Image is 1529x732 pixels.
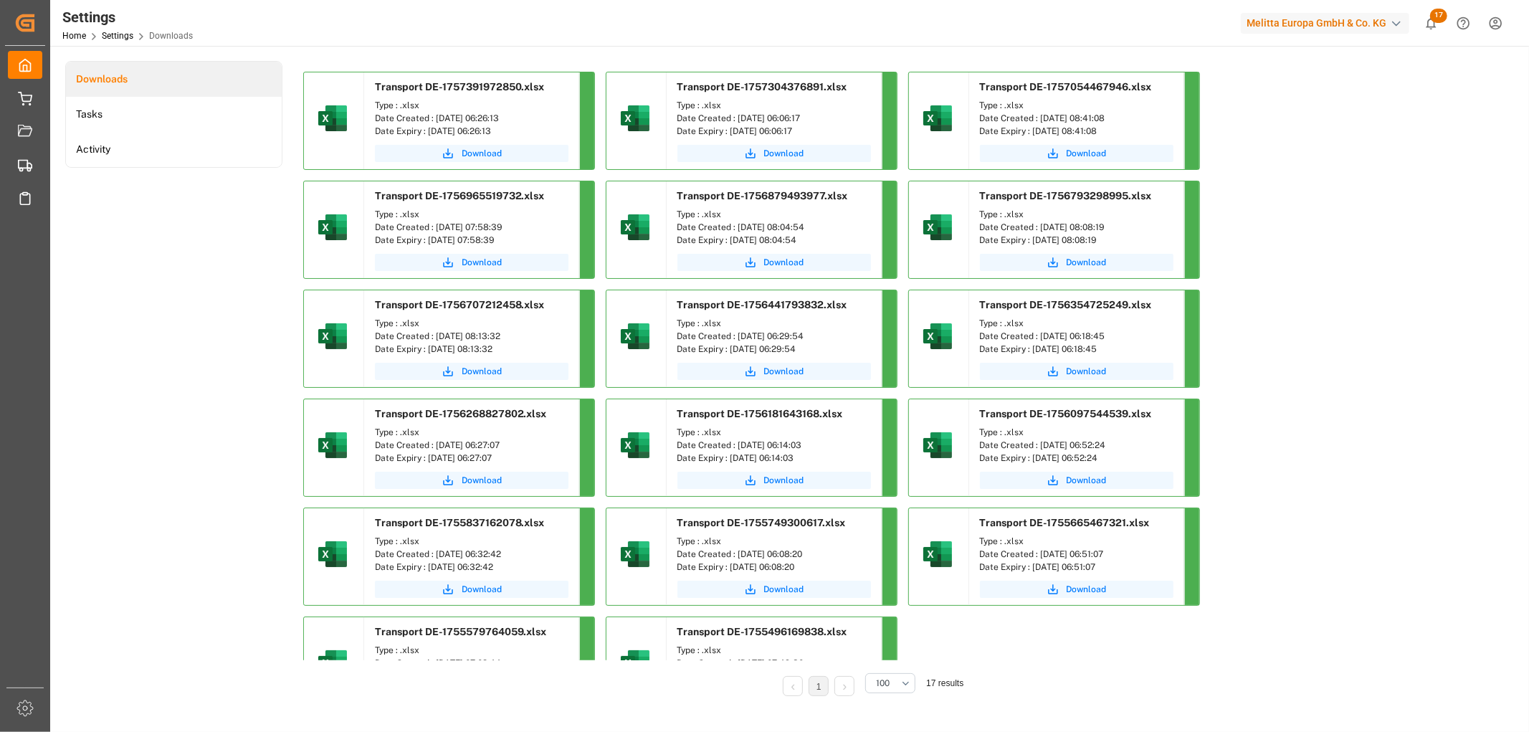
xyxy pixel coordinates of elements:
span: 17 results [926,678,963,688]
div: Date Expiry : [DATE] 06:18:45 [980,343,1173,356]
button: Download [677,472,871,489]
img: microsoft-excel-2019--v1.png [315,537,350,571]
button: Download [677,254,871,271]
div: Type : .xlsx [375,535,568,548]
img: microsoft-excel-2019--v1.png [618,101,652,136]
span: Transport DE-1756268827802.xlsx [375,408,547,419]
button: show 17 new notifications [1415,7,1447,39]
div: Type : .xlsx [980,535,1173,548]
span: Download [462,256,502,269]
a: Settings [102,31,133,41]
div: Date Created : [DATE] 06:14:03 [677,439,871,452]
img: microsoft-excel-2019--v1.png [315,646,350,680]
a: Download [375,472,568,489]
button: Help Center [1447,7,1480,39]
li: 1 [809,676,829,696]
div: Date Created : [DATE] 08:04:54 [677,221,871,234]
span: 100 [876,677,890,690]
div: Date Created : [DATE] 06:29:54 [677,330,871,343]
div: Date Expiry : [DATE] 06:06:17 [677,125,871,138]
img: microsoft-excel-2019--v1.png [618,646,652,680]
button: open menu [865,673,915,693]
span: Download [1067,256,1107,269]
span: Download [1067,583,1107,596]
div: Date Created : [DATE] 06:32:42 [375,548,568,561]
div: Type : .xlsx [375,208,568,221]
span: Download [764,583,804,596]
li: Previous Page [783,676,803,696]
div: Type : .xlsx [677,99,871,112]
div: Date Expiry : [DATE] 06:52:24 [980,452,1173,465]
span: Transport DE-1755496169838.xlsx [677,626,847,637]
span: 17 [1430,9,1447,23]
button: Download [375,581,568,598]
div: Date Created : [DATE] 06:27:07 [375,439,568,452]
div: Date Expiry : [DATE] 08:08:19 [980,234,1173,247]
div: Date Expiry : [DATE] 08:04:54 [677,234,871,247]
a: Home [62,31,86,41]
div: Type : .xlsx [677,317,871,330]
div: Type : .xlsx [677,208,871,221]
div: Type : .xlsx [375,644,568,657]
div: Date Created : [DATE] 07:02:44 [375,657,568,670]
div: Type : .xlsx [375,426,568,439]
div: Date Created : [DATE] 06:06:17 [677,112,871,125]
a: Download [980,254,1173,271]
a: Download [980,363,1173,380]
div: Type : .xlsx [980,317,1173,330]
div: Date Created : [DATE] 07:49:30 [677,657,871,670]
a: Activity [66,132,282,167]
div: Date Created : [DATE] 06:18:45 [980,330,1173,343]
img: microsoft-excel-2019--v1.png [920,428,955,462]
a: Download [375,363,568,380]
button: Download [677,145,871,162]
span: Transport DE-1755749300617.xlsx [677,517,846,528]
span: Transport DE-1757054467946.xlsx [980,81,1152,92]
div: Date Expiry : [DATE] 06:29:54 [677,343,871,356]
div: Date Expiry : [DATE] 06:08:20 [677,561,871,574]
img: microsoft-excel-2019--v1.png [315,319,350,353]
a: Tasks [66,97,282,132]
button: Download [375,145,568,162]
span: Download [462,474,502,487]
span: Download [764,365,804,378]
img: microsoft-excel-2019--v1.png [618,319,652,353]
div: Type : .xlsx [980,208,1173,221]
button: Download [980,145,1173,162]
li: Next Page [834,676,854,696]
span: Transport DE-1756097544539.xlsx [980,408,1152,419]
div: Settings [62,6,193,28]
span: Download [764,147,804,160]
div: Date Expiry : [DATE] 06:27:07 [375,452,568,465]
div: Type : .xlsx [677,535,871,548]
li: Downloads [66,62,282,97]
div: Type : .xlsx [980,99,1173,112]
img: microsoft-excel-2019--v1.png [920,537,955,571]
div: Type : .xlsx [677,426,871,439]
span: Transport DE-1756793298995.xlsx [980,190,1152,201]
div: Date Created : [DATE] 06:51:07 [980,548,1173,561]
button: Download [980,581,1173,598]
span: Transport DE-1755579764059.xlsx [375,626,547,637]
img: microsoft-excel-2019--v1.png [920,101,955,136]
img: microsoft-excel-2019--v1.png [920,319,955,353]
span: Download [1067,365,1107,378]
img: microsoft-excel-2019--v1.png [315,101,350,136]
div: Date Expiry : [DATE] 06:26:13 [375,125,568,138]
span: Transport DE-1755837162078.xlsx [375,517,545,528]
img: microsoft-excel-2019--v1.png [315,210,350,244]
div: Type : .xlsx [375,99,568,112]
div: Date Created : [DATE] 08:08:19 [980,221,1173,234]
div: Date Created : [DATE] 06:52:24 [980,439,1173,452]
button: Download [677,363,871,380]
button: Download [375,254,568,271]
a: Download [980,472,1173,489]
img: microsoft-excel-2019--v1.png [315,428,350,462]
span: Download [1067,147,1107,160]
